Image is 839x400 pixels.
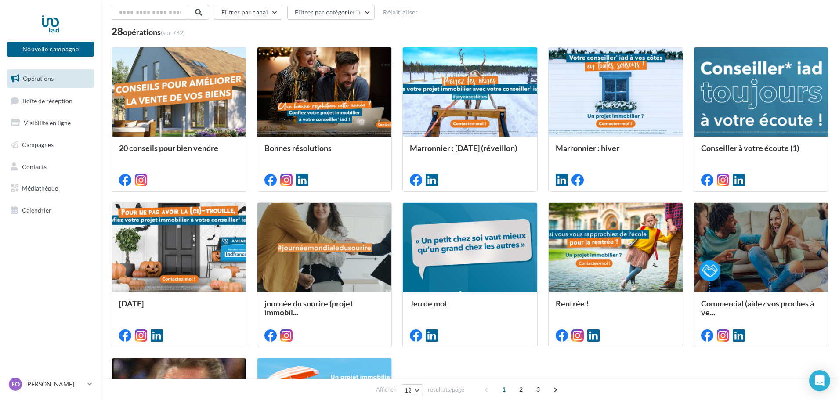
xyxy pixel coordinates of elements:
[5,91,96,110] a: Boîte de réception
[5,179,96,198] a: Médiathèque
[161,29,185,36] span: (sur 782)
[701,299,814,317] span: Commercial (aidez vos proches à ve...
[25,380,84,389] p: [PERSON_NAME]
[5,114,96,132] a: Visibilité en ligne
[22,206,51,214] span: Calendrier
[287,5,375,20] button: Filtrer par catégorie(1)
[556,299,589,308] span: Rentrée !
[119,143,218,153] span: 20 conseils pour bien vendre
[11,380,20,389] span: Fo
[497,382,511,396] span: 1
[380,7,422,18] button: Réinitialiser
[410,299,448,308] span: Jeu de mot
[353,9,360,16] span: (1)
[112,27,185,36] div: 28
[5,201,96,220] a: Calendrier
[7,42,94,57] button: Nouvelle campagne
[214,5,282,20] button: Filtrer par canal
[264,143,332,153] span: Bonnes résolutions
[410,143,517,153] span: Marronnier : [DATE] (réveillon)
[22,97,72,104] span: Boîte de réception
[405,387,412,394] span: 12
[5,136,96,154] a: Campagnes
[514,382,528,396] span: 2
[556,143,619,153] span: Marronnier : hiver
[22,162,47,170] span: Contacts
[376,386,396,394] span: Afficher
[7,376,94,393] a: Fo [PERSON_NAME]
[22,141,54,148] span: Campagnes
[531,382,545,396] span: 3
[809,370,830,391] div: Open Intercom Messenger
[428,386,464,394] span: résultats/page
[5,158,96,176] a: Contacts
[5,69,96,88] a: Opérations
[401,384,423,396] button: 12
[24,119,71,126] span: Visibilité en ligne
[23,75,54,82] span: Opérations
[22,184,58,192] span: Médiathèque
[701,143,799,153] span: Conseiller à votre écoute (1)
[123,28,185,36] div: opérations
[119,299,144,308] span: [DATE]
[264,299,353,317] span: journée du sourire (projet immobil...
